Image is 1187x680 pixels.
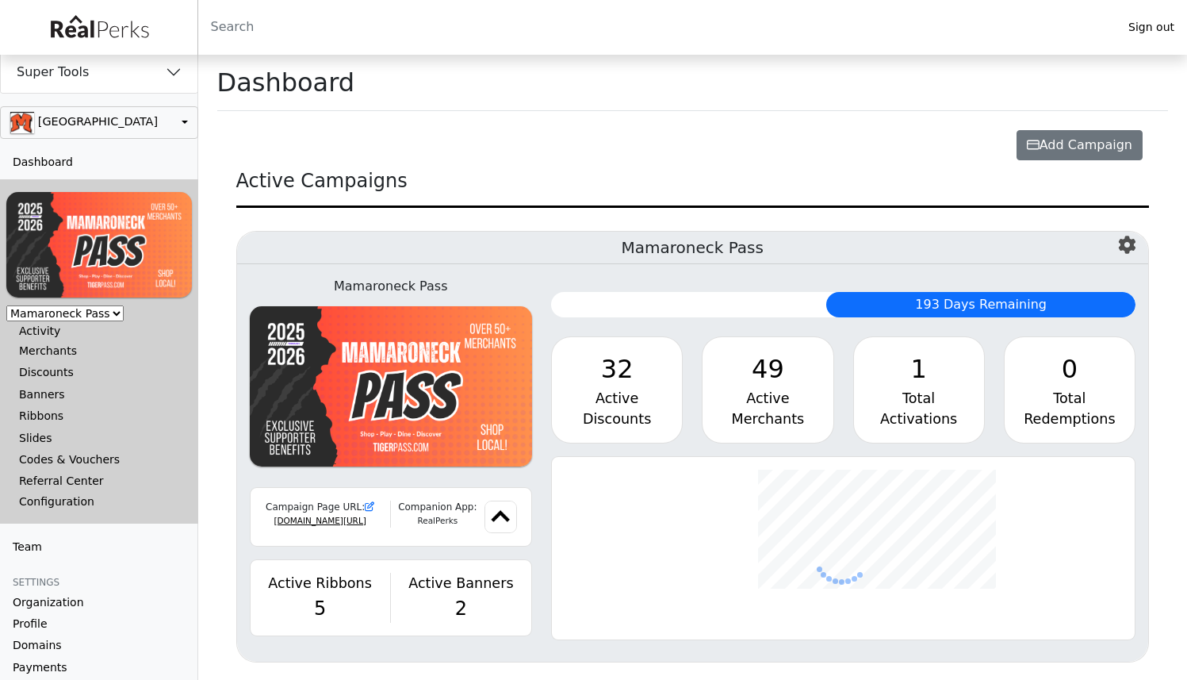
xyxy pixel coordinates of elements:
div: Active Campaigns [236,167,1150,208]
input: Search [198,8,1116,46]
a: Ribbons [6,405,192,427]
a: 49 Active Merchants [702,336,833,444]
a: Merchants [6,340,192,362]
button: Add Campaign [1017,130,1143,160]
h1: Dashboard [217,67,355,98]
img: 0SBPtshqTvrgEtdEgrWk70gKnUHZpYRm94MZ5hDb.png [10,112,34,133]
a: Slides [6,427,192,448]
a: Sign out [1116,17,1187,38]
a: [DOMAIN_NAME][URL] [274,516,366,525]
div: Total [867,388,971,409]
a: Banners [6,384,192,405]
h5: Mamaroneck Pass [237,232,1149,264]
div: Total [1017,388,1122,409]
div: 2 [400,594,522,623]
div: 49 [715,350,820,388]
div: Active [715,388,820,409]
div: Activity [19,325,179,338]
div: Discounts [565,409,669,429]
img: favicon.png [484,501,517,533]
a: 1 Total Activations [853,336,985,444]
a: Codes & Vouchers [6,449,192,471]
div: 32 [565,350,669,388]
div: Configuration [19,495,179,509]
a: Active Ribbons 5 [260,573,381,622]
div: Companion App: [391,501,484,515]
span: Settings [13,577,59,588]
div: Active [565,388,669,409]
div: Active Banners [400,573,522,594]
div: Campaign Page URL: [260,501,381,515]
div: Redemptions [1017,409,1122,429]
img: real_perks_logo-01.svg [42,10,156,45]
a: Discounts [6,362,192,383]
a: 32 Active Discounts [551,336,683,444]
div: 5 [260,594,381,623]
div: 0 [1017,350,1122,388]
a: 0 Total Redemptions [1004,336,1135,444]
a: Active Banners 2 [400,573,522,622]
button: Super Tools [1,52,197,93]
a: Referral Center [6,471,192,492]
div: Activations [867,409,971,429]
div: Active Ribbons [260,573,381,594]
div: Mamaroneck Pass [250,277,533,296]
img: UvwXJMpi3zTF1NL6z0MrguGCGojMqrs78ysOqfof.png [6,192,192,297]
img: UvwXJMpi3zTF1NL6z0MrguGCGojMqrs78ysOqfof.png [250,306,533,467]
div: Merchants [715,409,820,429]
div: 1 [867,350,971,388]
div: 193 Days Remaining [826,292,1135,317]
div: RealPerks [391,515,484,528]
